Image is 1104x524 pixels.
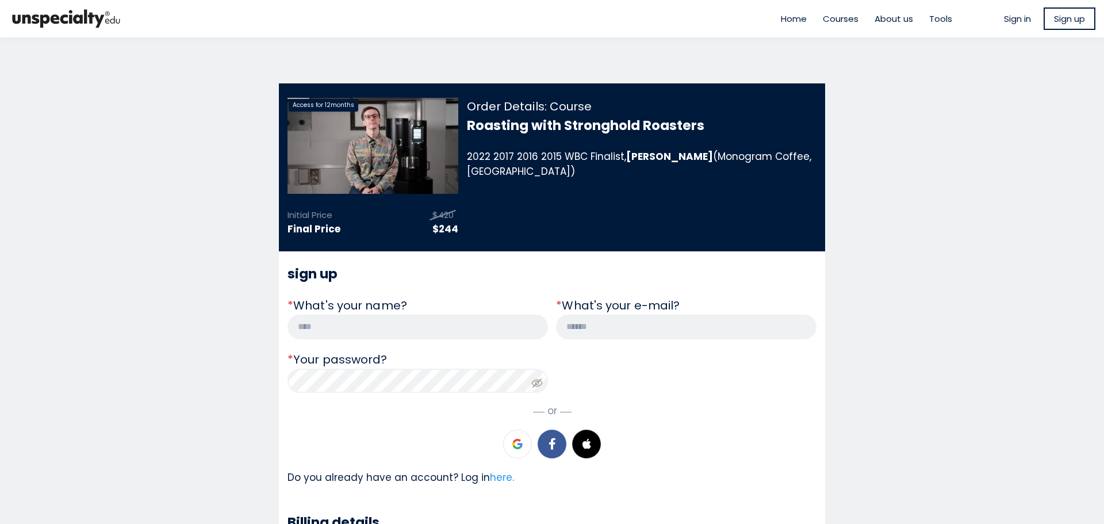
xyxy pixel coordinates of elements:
[432,209,454,221] span: $420
[467,98,816,116] div: Order Details: Course
[467,117,816,135] h3: Roasting with Stronghold Roasters
[875,12,913,25] a: About us
[287,351,388,368] label: Your password?
[325,101,331,109] span: 12
[287,208,332,221] p: Initial Price
[626,150,713,163] b: [PERSON_NAME]
[287,266,816,283] h3: sign up
[490,471,514,484] span: here.
[9,5,124,33] img: bc390a18feecddb333977e298b3a00a1.png
[293,101,323,109] span: Access for
[432,222,458,236] span: $244
[467,149,816,179] div: 2022 2017 2016 2015 WBC Finalist, (Monogram Coffee, [GEOGRAPHIC_DATA])
[781,12,807,25] a: Home
[287,470,816,485] div: Do you already have an account? Log in
[547,403,557,418] span: or
[929,12,952,25] a: Tools
[556,297,816,315] div: What's your e-mail?
[1054,12,1085,25] span: Sign up
[287,297,548,315] div: What's your name?
[1044,7,1095,30] a: Sign up
[325,101,354,109] span: months
[823,12,858,25] a: Courses
[1004,12,1031,25] a: Sign in
[287,222,340,236] strong: Final Price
